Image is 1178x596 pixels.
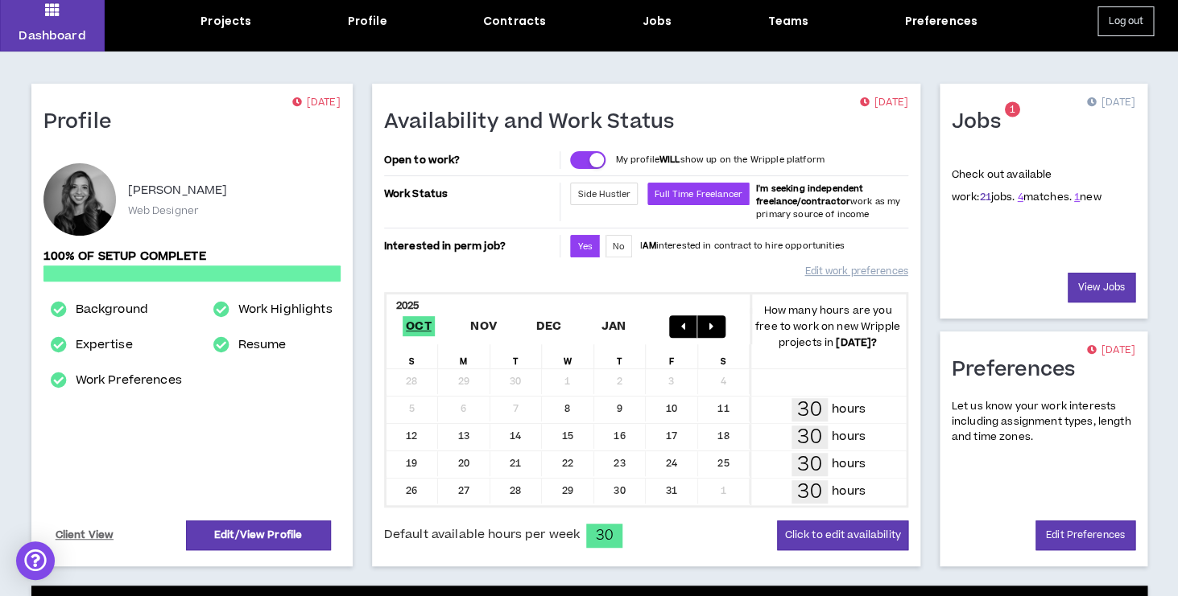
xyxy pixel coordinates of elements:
a: Background [75,300,147,319]
div: W [542,344,594,368]
p: [PERSON_NAME] [128,181,228,200]
span: Jan [597,316,629,336]
a: 21 [979,190,990,204]
a: Resume [238,335,287,355]
b: 2025 [396,298,420,313]
b: I'm seeking independent freelance/contractor [756,183,863,208]
a: Edit work preferences [804,257,907,286]
a: View Jobs [1068,273,1135,302]
p: I interested in contract to hire opportunities [640,240,845,253]
p: Check out available work: [952,167,1102,204]
div: T [594,344,647,368]
a: Client View [53,521,117,549]
span: 1 [1010,103,1015,117]
div: Contracts [483,13,546,30]
p: Work Status [384,183,557,205]
p: How many hours are you free to work on new Wripple projects in [750,302,906,351]
div: S [698,344,750,368]
h1: Preferences [952,357,1088,383]
div: Profile [348,13,387,30]
span: No [613,240,625,253]
div: Karla V. [43,163,116,236]
span: Nov [467,316,500,336]
p: Open to work? [384,154,557,166]
a: Work Highlights [238,300,333,319]
p: [DATE] [1086,343,1135,359]
a: Edit/View Profile [186,520,331,550]
a: Expertise [75,335,132,355]
div: Projects [200,13,251,30]
p: [DATE] [1086,95,1135,111]
p: [DATE] [291,95,340,111]
p: hours [832,428,866,446]
p: [DATE] [859,95,907,111]
p: Web Designer [128,203,199,218]
p: hours [832,401,866,418]
a: 4 [1017,190,1023,204]
a: 1 [1074,190,1080,204]
span: new [1074,190,1102,204]
div: T [490,344,543,368]
strong: WILL [659,154,680,166]
span: Default available hours per week [384,526,580,544]
p: My profile show up on the Wripple platform [615,154,824,166]
b: [DATE] ? [836,335,877,350]
sup: 1 [1005,102,1020,117]
div: M [438,344,490,368]
button: Click to edit availability [777,520,907,550]
h1: Jobs [952,109,1013,135]
span: Dec [532,316,564,336]
div: F [646,344,698,368]
div: Preferences [904,13,978,30]
h1: Availability and Work Status [384,109,687,135]
a: Work Preferences [75,371,181,390]
div: Teams [767,13,808,30]
span: jobs. [979,190,1015,204]
span: matches. [1017,190,1071,204]
span: Side Hustler [577,188,630,200]
div: Open Intercom Messenger [16,541,55,580]
a: Edit Preferences [1035,520,1135,550]
h1: Profile [43,109,124,135]
div: Jobs [642,13,672,30]
button: Log out [1097,6,1154,36]
strong: AM [643,240,655,252]
p: Interested in perm job? [384,235,557,257]
p: hours [832,483,866,500]
div: S [386,344,439,368]
p: Dashboard [19,27,85,44]
p: 100% of setup complete [43,248,341,265]
p: hours [832,455,866,473]
span: Oct [403,316,435,336]
p: Let us know your work interests including assignment types, length and time zones. [952,399,1135,446]
span: Yes [577,240,592,253]
span: work as my primary source of income [756,183,900,220]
